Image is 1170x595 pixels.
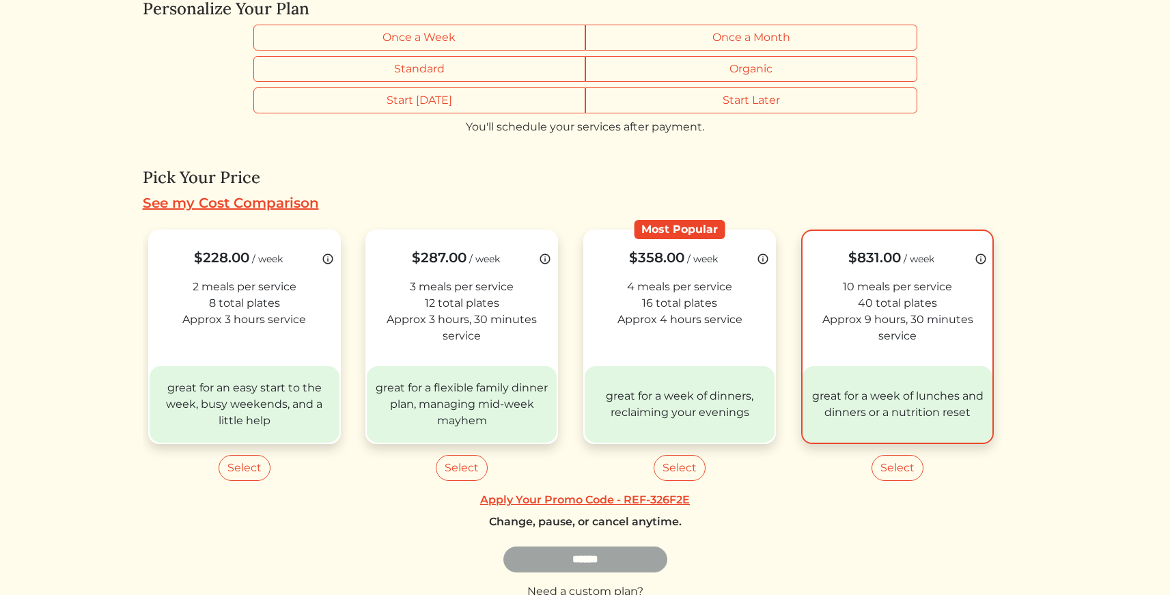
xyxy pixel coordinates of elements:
[590,295,769,312] div: 16 total plates
[253,87,585,113] label: Start [DATE]
[808,295,987,312] div: 40 total plates
[253,87,917,113] div: Start timing
[585,25,917,51] label: Once a Month
[412,249,466,266] span: $287.00
[372,312,551,344] div: Approx 3 hours, 30 minutes service
[585,366,775,443] div: great for a week of dinners, reclaiming your evenings
[975,253,987,265] img: info-b82cc36083291eccc7bd9128020bac289b4e643c70899b5893a93b8492caa13a.svg
[654,455,706,481] button: Select
[155,295,334,312] div: 8 total plates
[253,56,585,82] label: Standard
[143,492,1028,508] a: Apply Your Promo Code - REF-326F2E
[848,249,901,266] span: $831.00
[194,249,249,266] span: $228.00
[469,253,500,265] span: / week
[872,455,923,481] button: Select
[253,25,917,51] div: Billing frequency
[367,366,557,443] div: great for a flexible family dinner plan, managing mid-week mayhem
[252,253,283,265] span: / week
[155,279,334,295] div: 2 meals per service
[757,253,769,265] img: info-b82cc36083291eccc7bd9128020bac289b4e643c70899b5893a93b8492caa13a.svg
[253,56,917,82] div: Grocery type
[143,514,1028,530] div: Change, pause, or cancel anytime.
[590,312,769,328] div: Approx 4 hours service
[143,195,319,211] a: See my Cost Comparison
[219,455,270,481] button: Select
[372,295,551,312] div: 12 total plates
[808,312,987,344] div: Approx 9 hours, 30 minutes service
[155,312,334,328] div: Approx 3 hours service
[143,119,1028,135] div: You'll schedule your services after payment.
[687,253,718,265] span: / week
[904,253,934,265] span: / week
[585,87,917,113] label: Start Later
[143,168,1028,188] h4: Pick Your Price
[590,279,769,295] div: 4 meals per service
[322,253,334,265] img: info-b82cc36083291eccc7bd9128020bac289b4e643c70899b5893a93b8492caa13a.svg
[436,455,488,481] button: Select
[539,253,551,265] img: info-b82cc36083291eccc7bd9128020bac289b4e643c70899b5893a93b8492caa13a.svg
[635,220,725,238] div: Most Popular
[629,249,684,266] span: $358.00
[150,366,339,443] div: great for an easy start to the week, busy weekends, and a little help
[253,25,585,51] label: Once a Week
[585,56,917,82] label: Organic
[803,366,992,443] div: great for a week of lunches and dinners or a nutrition reset
[808,279,987,295] div: 10 meals per service
[372,279,551,295] div: 3 meals per service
